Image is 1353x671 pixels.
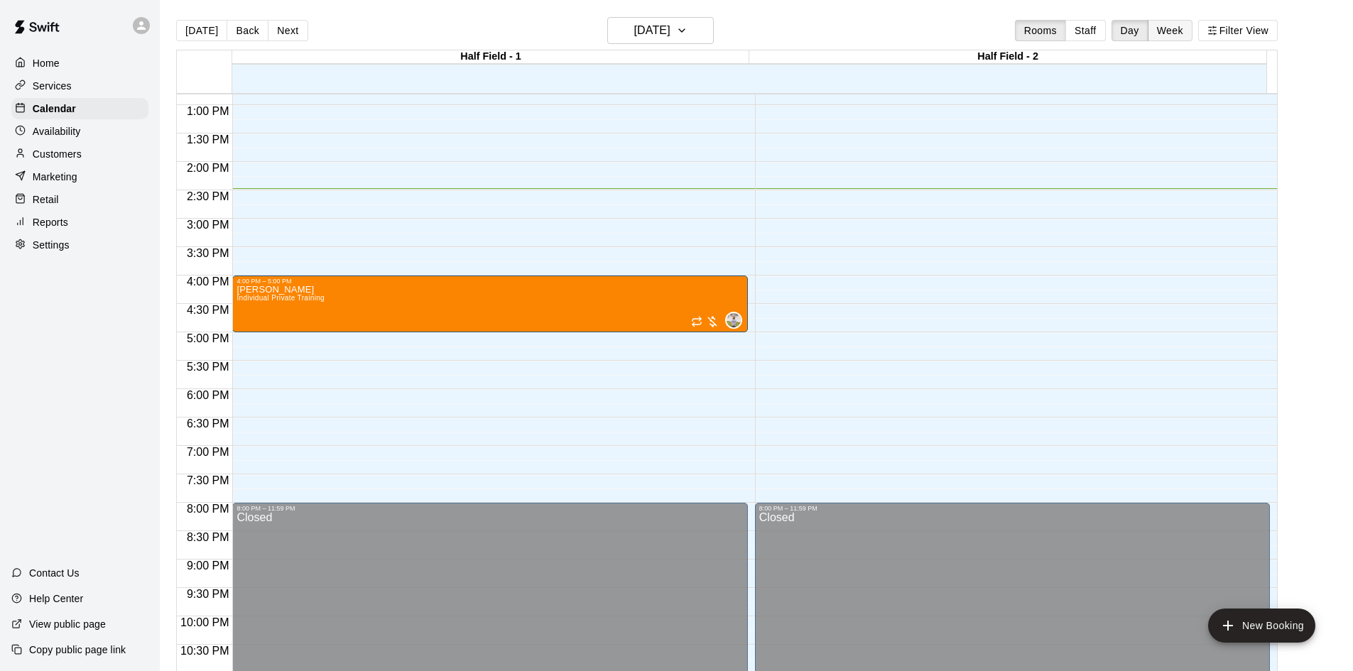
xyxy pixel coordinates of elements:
span: 5:30 PM [183,361,233,373]
div: 4:00 PM – 5:00 PM [237,278,743,285]
p: View public page [29,617,106,631]
span: 7:30 PM [183,474,233,486]
span: 4:00 PM [183,276,233,288]
span: 8:00 PM [183,503,233,515]
p: Help Center [29,591,83,606]
span: 9:00 PM [183,560,233,572]
a: Calendar [11,98,148,119]
span: 8:30 PM [183,531,233,543]
span: 2:30 PM [183,190,233,202]
span: 4:30 PM [183,304,233,316]
a: Availability [11,121,148,142]
span: 10:30 PM [177,645,232,657]
p: Retail [33,192,59,207]
a: Retail [11,189,148,210]
span: 5:00 PM [183,332,233,344]
span: Recurring event [691,316,702,327]
span: Emily Ober [731,312,742,329]
div: Half Field - 2 [749,50,1266,64]
a: Customers [11,143,148,165]
p: Home [33,56,60,70]
span: 1:00 PM [183,105,233,117]
p: Customers [33,147,82,161]
span: 10:00 PM [177,616,232,628]
p: Reports [33,215,68,229]
div: 8:00 PM – 11:59 PM [759,505,1266,512]
span: 6:00 PM [183,389,233,401]
button: Week [1148,20,1192,41]
p: Contact Us [29,566,80,580]
div: Emily Ober [725,312,742,329]
div: 8:00 PM – 11:59 PM [237,505,743,512]
div: 4:00 PM – 5:00 PM: Individual Private Training [232,276,747,332]
button: Filter View [1198,20,1278,41]
a: Reports [11,212,148,233]
span: 6:30 PM [183,418,233,430]
div: Half Field - 1 [232,50,749,64]
a: Home [11,53,148,74]
button: add [1208,609,1315,643]
span: 3:30 PM [183,247,233,259]
a: Marketing [11,166,148,187]
a: Settings [11,234,148,256]
button: [DATE] [607,17,714,44]
h6: [DATE] [634,21,670,40]
span: Individual Private Training [237,294,325,302]
span: 2:00 PM [183,162,233,174]
a: Services [11,75,148,97]
p: Copy public page link [29,643,126,657]
button: Day [1112,20,1148,41]
button: Rooms [1015,20,1066,41]
button: Staff [1065,20,1106,41]
span: 9:30 PM [183,588,233,600]
p: Services [33,79,72,93]
p: Availability [33,124,81,138]
span: 7:00 PM [183,446,233,458]
button: Back [227,20,268,41]
p: Marketing [33,170,77,184]
span: 3:00 PM [183,219,233,231]
p: Settings [33,238,70,252]
span: 1:30 PM [183,133,233,146]
img: Emily Ober [727,313,741,327]
button: Next [268,20,308,41]
p: Calendar [33,102,76,116]
button: [DATE] [176,20,227,41]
